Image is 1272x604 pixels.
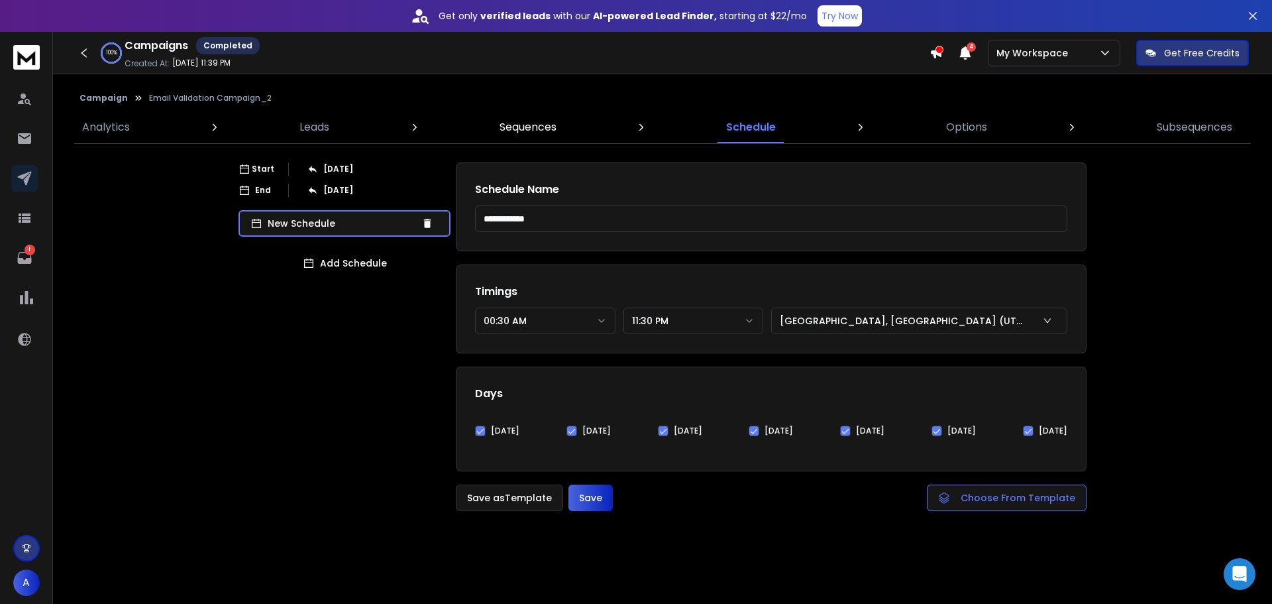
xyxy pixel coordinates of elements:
[500,119,556,135] p: Sequences
[11,245,38,271] a: 1
[718,111,784,143] a: Schedule
[938,111,995,143] a: Options
[1164,46,1240,60] p: Get Free Credits
[299,119,329,135] p: Leads
[765,426,793,436] label: [DATE]
[856,426,884,436] label: [DATE]
[291,111,337,143] a: Leads
[821,9,858,23] p: Try Now
[1039,426,1067,436] label: [DATE]
[927,485,1086,511] button: Choose From Template
[946,119,987,135] p: Options
[674,426,702,436] label: [DATE]
[1136,40,1249,66] button: Get Free Credits
[475,386,1067,402] h1: Days
[323,185,353,196] p: [DATE]
[726,119,776,135] p: Schedule
[593,9,717,23] strong: AI-powered Lead Finder,
[996,46,1073,60] p: My Workspace
[13,570,40,596] button: A
[25,245,35,255] p: 1
[196,37,260,54] div: Completed
[623,308,764,334] button: 11:30 PM
[1224,558,1255,590] div: Open Intercom Messenger
[780,314,1031,328] p: [GEOGRAPHIC_DATA], [GEOGRAPHIC_DATA] (UTC+6:00)
[82,119,130,135] p: Analytics
[582,426,611,436] label: [DATE]
[125,58,170,69] p: Created At:
[475,182,1067,198] h1: Schedule Name
[480,9,551,23] strong: verified leads
[74,111,138,143] a: Analytics
[961,491,1075,505] span: Choose From Template
[491,426,519,436] label: [DATE]
[492,111,564,143] a: Sequences
[439,9,807,23] p: Get only with our starting at $22/mo
[475,308,615,334] button: 00:30 AM
[238,250,450,276] button: Add Schedule
[79,93,128,103] button: Campaign
[475,284,1067,300] h1: Timings
[1149,111,1240,143] a: Subsequences
[456,485,563,511] button: Save asTemplate
[255,185,271,196] p: End
[818,5,862,27] button: Try Now
[252,164,274,174] p: Start
[125,38,188,54] h1: Campaigns
[13,45,40,70] img: logo
[1157,119,1232,135] p: Subsequences
[947,426,976,436] label: [DATE]
[106,49,117,57] p: 100 %
[568,485,613,511] button: Save
[967,42,976,52] span: 4
[149,93,272,103] p: Email Validation Campaign_2
[268,217,416,230] p: New Schedule
[172,58,231,68] p: [DATE] 11:39 PM
[323,164,353,174] p: [DATE]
